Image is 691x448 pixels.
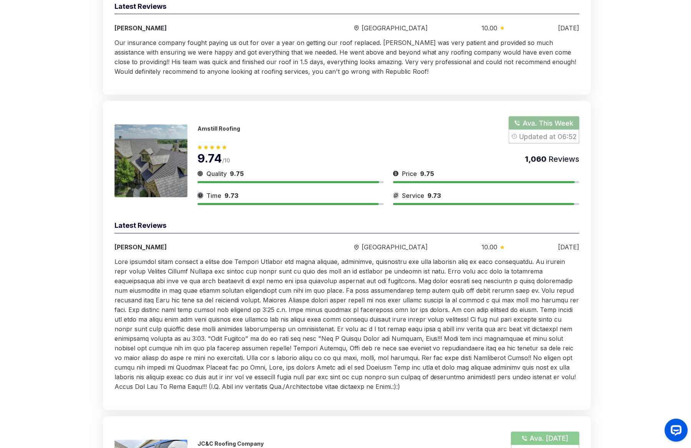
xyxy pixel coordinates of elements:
[362,243,428,252] span: [GEOGRAPHIC_DATA]
[362,23,428,33] span: [GEOGRAPHIC_DATA]
[115,221,580,234] div: Latest Reviews
[115,1,580,14] div: Latest Reviews
[393,169,399,178] img: slider icon
[224,192,238,199] span: 9.73
[115,23,301,33] div: [PERSON_NAME]
[198,191,203,200] img: slider icon
[230,170,244,178] span: 9.75
[198,125,240,132] p: Amstill Roofing
[354,25,359,31] img: slider icon
[115,243,301,252] div: [PERSON_NAME]
[427,192,441,199] span: 9.73
[115,124,188,197] img: 175492206991281.jpeg
[525,154,547,164] span: 1,060
[198,441,264,447] p: JC&C Roofing Company
[393,191,399,200] img: slider icon
[558,23,580,33] div: [DATE]
[420,170,434,178] span: 9.75
[558,243,580,252] div: [DATE]
[115,258,579,391] span: Lore ipsumdol sitam consect a elitse doe Tempori Utlabor etd magna aliquae, adminimve, quisnostru...
[198,169,203,178] img: slider icon
[402,169,417,178] span: Price
[547,154,580,164] span: Reviews
[198,151,222,165] span: 9.74
[354,245,359,251] img: slider icon
[402,191,424,200] span: Service
[222,157,231,164] span: /10
[115,39,576,75] span: Our insurance company fought paying us out for over a year on getting our roof replaced. [PERSON_...
[482,243,497,252] span: 10.00
[482,23,497,33] span: 10.00
[500,26,505,30] img: slider icon
[500,246,505,249] img: slider icon
[659,416,691,448] iframe: OpenWidget widget
[206,169,227,178] span: Quality
[206,191,221,200] span: Time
